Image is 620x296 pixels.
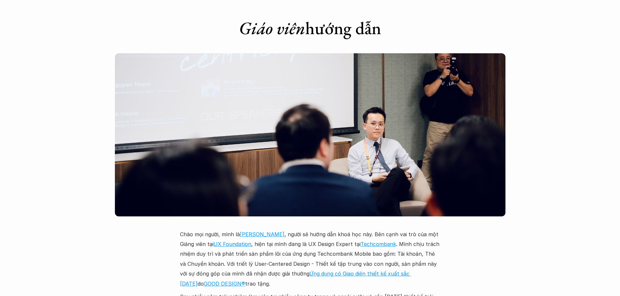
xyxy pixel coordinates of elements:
a: Techcombank [361,241,396,247]
a: Ứng dụng có Giao diện thiết kế xuất sắc [DATE] [180,270,411,287]
a: [PERSON_NAME] [240,231,284,238]
a: UX Foundation [214,241,251,247]
em: Giáo viên [239,17,305,39]
a: GOOD DESIGN® [204,280,245,287]
p: Chào mọi người, mình là , người sẽ hướng dẫn khoá học này. Bên cạnh vai trò của một Giảng viên tạ... [180,229,440,289]
h1: hướng dẫn [180,18,440,39]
